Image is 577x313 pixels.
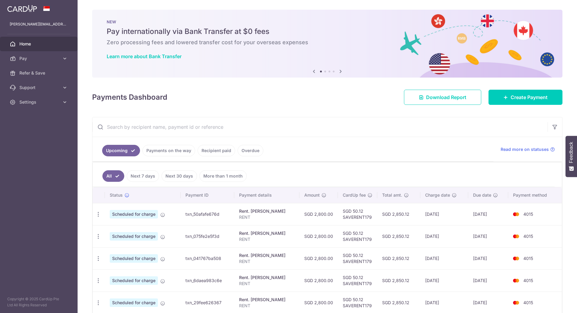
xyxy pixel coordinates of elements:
[377,247,420,269] td: SGD 2,850.12
[523,234,533,239] span: 4015
[299,269,338,291] td: SGD 2,800.00
[19,70,59,76] span: Refer & Save
[19,85,59,91] span: Support
[501,146,555,152] a: Read more on statuses
[523,300,533,305] span: 4015
[19,55,59,62] span: Pay
[338,247,377,269] td: SGD 50.12 SAVERENT179
[239,258,295,265] p: RENT
[107,39,548,46] h6: Zero processing fees and lowered transfer cost for your overseas expenses
[239,297,295,303] div: Rent. [PERSON_NAME]
[425,192,450,198] span: Charge date
[377,203,420,225] td: SGD 2,850.12
[501,146,549,152] span: Read more on statuses
[181,225,234,247] td: txn_075fe2e5f3d
[239,214,295,220] p: RENT
[299,203,338,225] td: SGD 2,800.00
[199,170,247,182] a: More than 1 month
[19,41,59,47] span: Home
[508,187,562,203] th: Payment method
[468,203,509,225] td: [DATE]
[239,303,295,309] p: RENT
[19,99,59,105] span: Settings
[102,145,140,156] a: Upcoming
[92,117,548,137] input: Search by recipient name, payment id or reference
[239,236,295,242] p: RENT
[239,208,295,214] div: Rent. [PERSON_NAME]
[181,247,234,269] td: txn_041767ba508
[299,247,338,269] td: SGD 2,800.00
[234,187,299,203] th: Payment details
[510,233,522,240] img: Bank Card
[110,210,158,218] span: Scheduled for charge
[377,269,420,291] td: SGD 2,850.12
[181,203,234,225] td: txn_50afafe676d
[338,269,377,291] td: SGD 50.12 SAVERENT179
[420,269,468,291] td: [DATE]
[7,5,37,12] img: CardUp
[239,275,295,281] div: Rent. [PERSON_NAME]
[565,136,577,177] button: Feedback - Show survey
[239,230,295,236] div: Rent. [PERSON_NAME]
[102,170,124,182] a: All
[377,225,420,247] td: SGD 2,850.12
[343,192,366,198] span: CardUp fee
[162,170,197,182] a: Next 30 days
[510,211,522,218] img: Bank Card
[569,142,574,163] span: Feedback
[142,145,195,156] a: Payments on the way
[510,277,522,284] img: Bank Card
[489,90,562,105] a: Create Payment
[110,232,158,241] span: Scheduled for charge
[468,269,509,291] td: [DATE]
[382,192,402,198] span: Total amt.
[181,187,234,203] th: Payment ID
[110,298,158,307] span: Scheduled for charge
[523,211,533,217] span: 4015
[404,90,481,105] a: Download Report
[238,145,263,156] a: Overdue
[107,53,182,59] a: Learn more about Bank Transfer
[510,299,522,306] img: Bank Card
[523,256,533,261] span: 4015
[92,92,167,103] h4: Payments Dashboard
[426,94,466,101] span: Download Report
[239,252,295,258] div: Rent. [PERSON_NAME]
[110,192,123,198] span: Status
[110,276,158,285] span: Scheduled for charge
[420,247,468,269] td: [DATE]
[107,19,548,24] p: NEW
[338,203,377,225] td: SGD 50.12 SAVERENT179
[511,94,548,101] span: Create Payment
[10,21,68,27] p: [PERSON_NAME][EMAIL_ADDRESS][DOMAIN_NAME]
[468,225,509,247] td: [DATE]
[239,281,295,287] p: RENT
[510,255,522,262] img: Bank Card
[181,269,234,291] td: txn_6daea983c6e
[468,247,509,269] td: [DATE]
[127,170,159,182] a: Next 7 days
[473,192,491,198] span: Due date
[92,10,562,78] img: Bank transfer banner
[420,225,468,247] td: [DATE]
[304,192,320,198] span: Amount
[107,27,548,36] h5: Pay internationally via Bank Transfer at $0 fees
[299,225,338,247] td: SGD 2,800.00
[338,225,377,247] td: SGD 50.12 SAVERENT179
[198,145,235,156] a: Recipient paid
[523,278,533,283] span: 4015
[110,254,158,263] span: Scheduled for charge
[420,203,468,225] td: [DATE]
